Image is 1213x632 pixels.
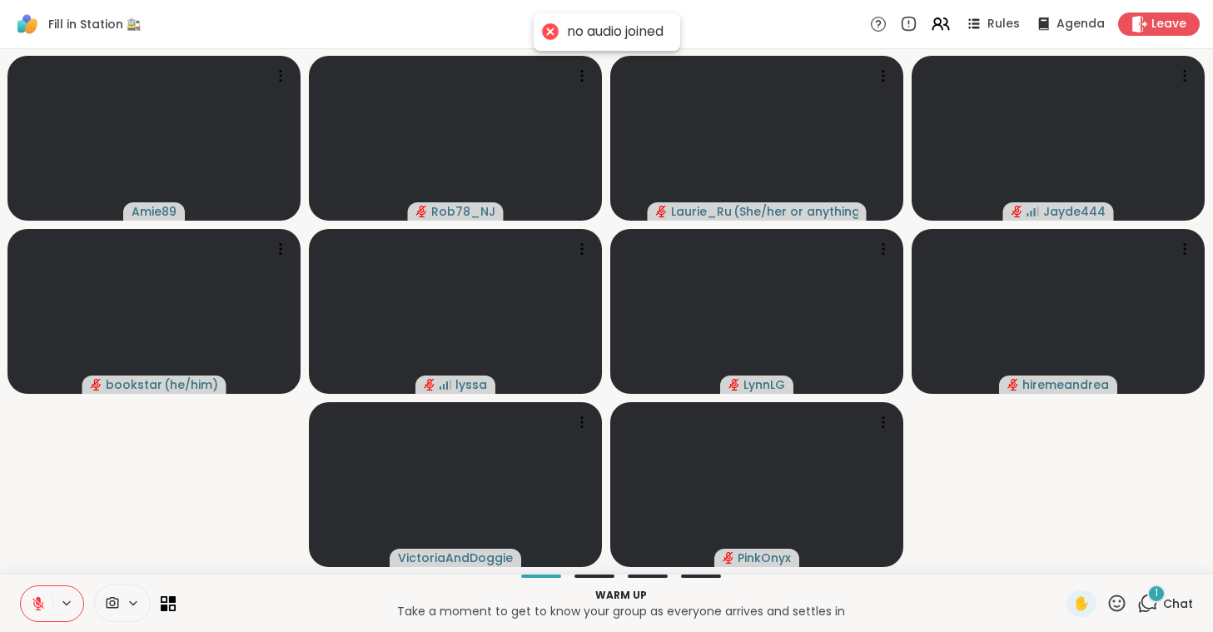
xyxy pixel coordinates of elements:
[1163,595,1193,612] span: Chat
[455,376,487,393] span: lyssa
[733,203,858,220] span: ( She/her or anything else )
[13,10,42,38] img: ShareWell Logomark
[416,206,428,217] span: audio-muted
[431,203,495,220] span: Rob78_NJ
[1155,586,1158,600] span: 1
[656,206,668,217] span: audio-muted
[91,379,102,391] span: audio-muted
[987,16,1020,32] span: Rules
[1012,206,1023,217] span: audio-muted
[424,379,435,391] span: audio-muted
[1151,16,1186,32] span: Leave
[106,376,162,393] span: bookstar
[1056,16,1105,32] span: Agenda
[1043,203,1106,220] span: Jayde444
[132,203,176,220] span: Amie89
[398,550,513,566] span: VictoriaAndDoggie
[186,603,1056,620] p: Take a moment to get to know your group as everyone arrives and settles in
[1007,379,1019,391] span: audio-muted
[48,16,141,32] span: Fill in Station 🚉
[738,550,791,566] span: PinkOnyx
[728,379,740,391] span: audio-muted
[671,203,732,220] span: Laurie_Ru
[1022,376,1109,393] span: hiremeandrea
[1073,594,1090,614] span: ✋
[164,376,218,393] span: ( he/him )
[567,23,664,41] div: no audio joined
[743,376,785,393] span: LynnLG
[186,588,1056,603] p: Warm up
[723,552,734,564] span: audio-muted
